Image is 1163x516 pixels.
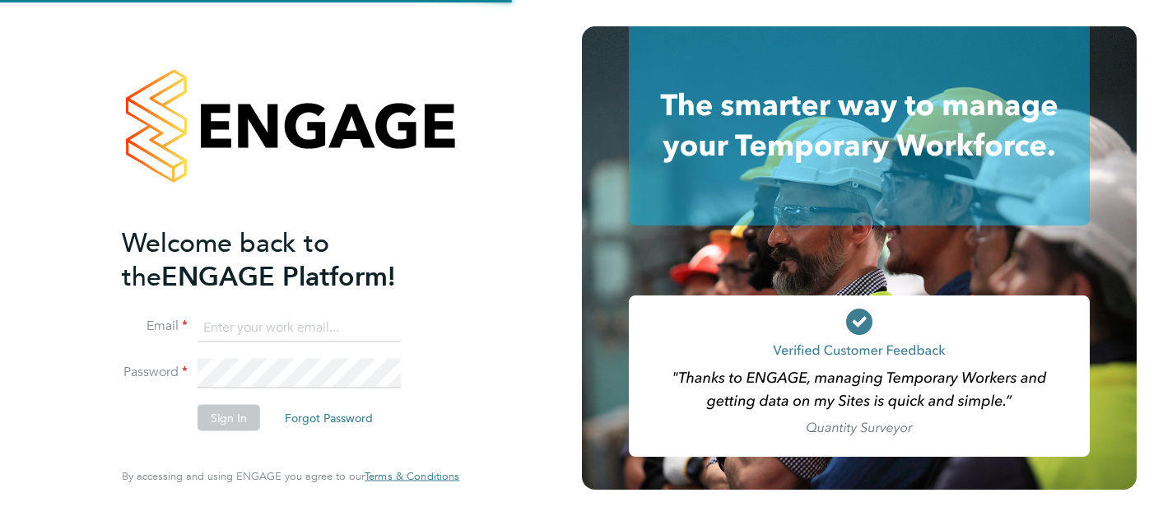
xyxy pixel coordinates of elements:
h2: ENGAGE Platform! [122,225,443,293]
button: Forgot Password [272,405,386,431]
a: Terms & Conditions [365,470,459,483]
input: Enter your work email... [198,313,401,342]
label: Email [122,318,188,335]
span: By accessing and using ENGAGE you agree to our [122,469,459,483]
button: Sign In [198,405,260,431]
label: Password [122,364,188,381]
span: Welcome back to the [122,226,329,292]
span: Terms & Conditions [365,469,459,483]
